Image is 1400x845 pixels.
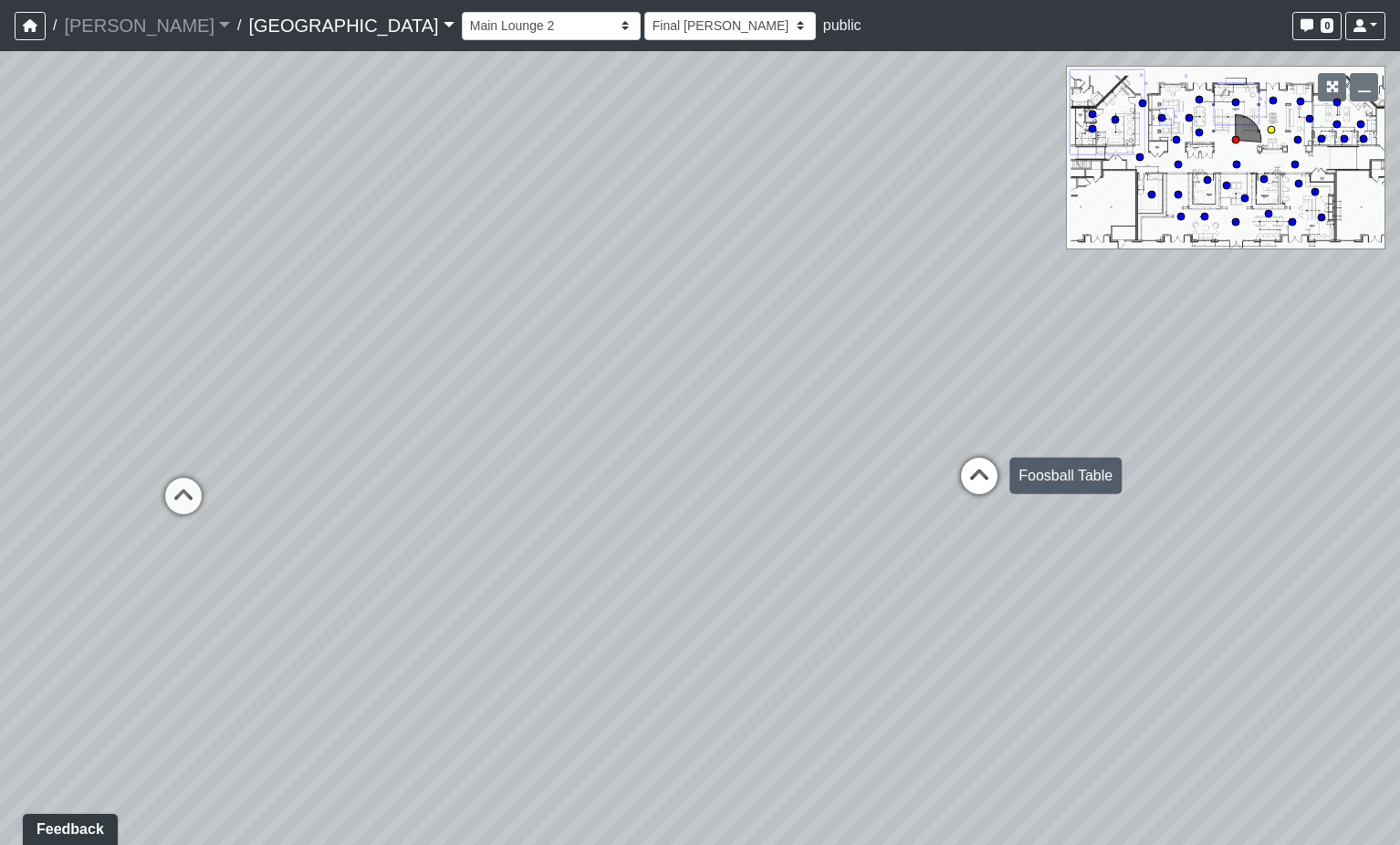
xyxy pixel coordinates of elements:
span: public [823,17,862,33]
a: [GEOGRAPHIC_DATA] [248,7,454,44]
span: / [46,7,64,44]
div: Foosball Table [1009,458,1122,494]
span: 0 [1321,18,1333,33]
a: [PERSON_NAME] [64,7,230,44]
button: 0 [1292,12,1342,40]
iframe: Ybug feedback widget [14,808,121,845]
span: / [230,7,248,44]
